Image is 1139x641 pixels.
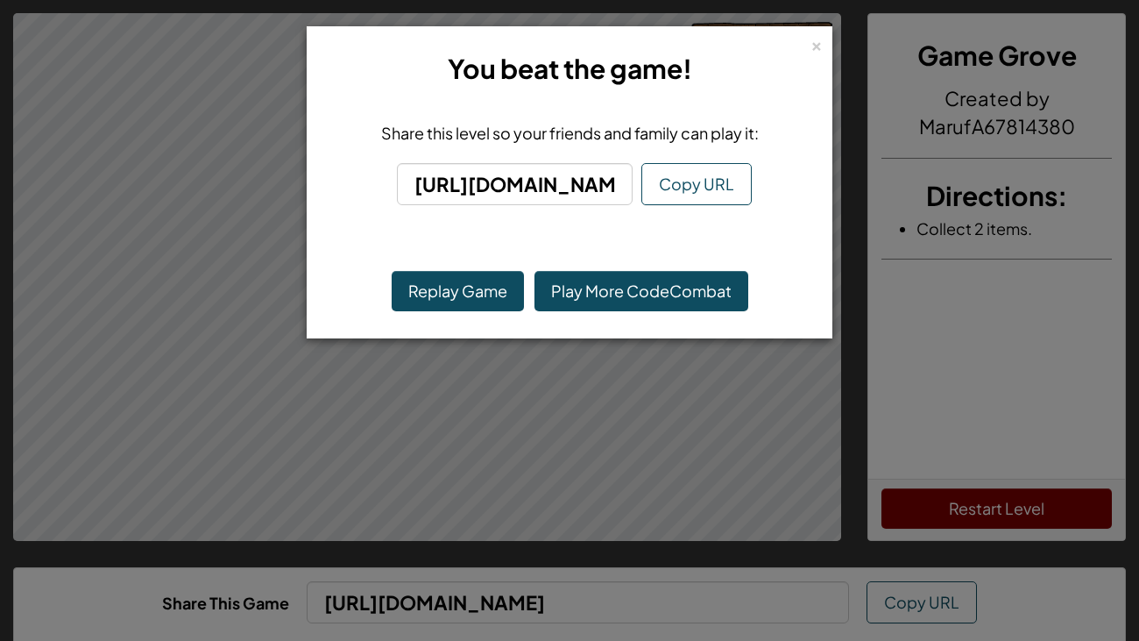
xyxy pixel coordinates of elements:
button: Replay Game [392,271,524,311]
div: Share this level so your friends and family can play it: [334,120,805,146]
div: × [810,34,823,53]
button: Copy URL [641,163,752,205]
h3: You beat the game! [329,49,810,89]
a: Play More CodeCombat [534,271,748,311]
span: Copy URL [659,174,734,194]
